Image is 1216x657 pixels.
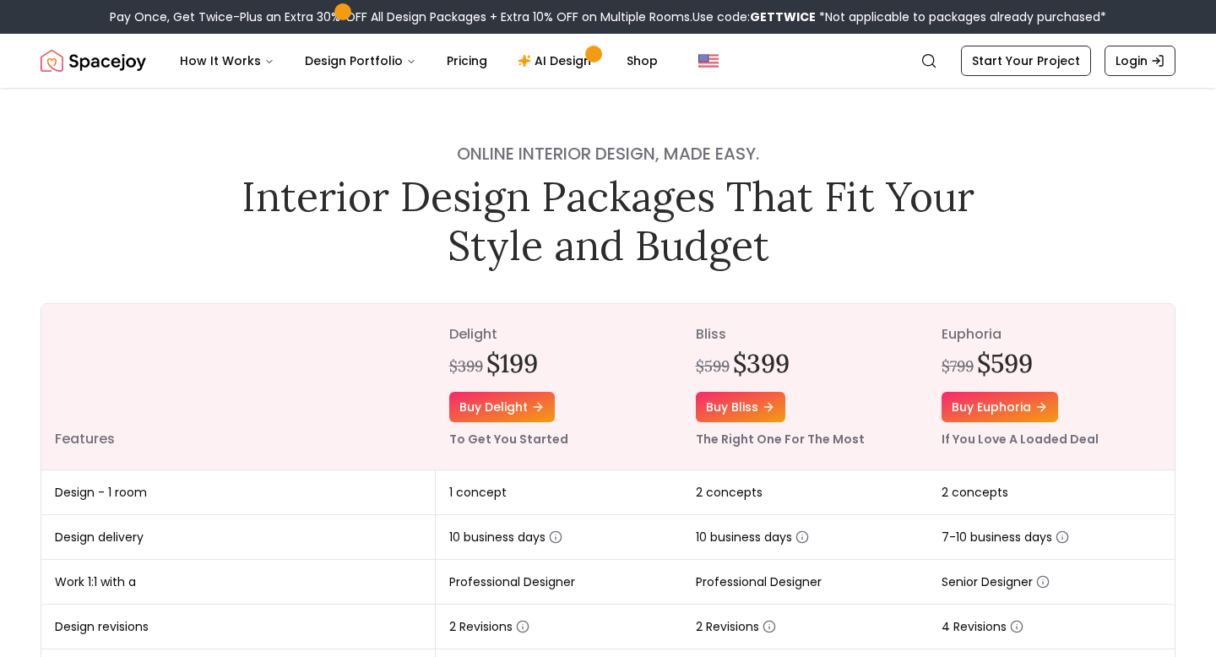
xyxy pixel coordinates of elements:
[449,618,529,635] span: 2 Revisions
[942,529,1069,546] span: 7-10 business days
[41,304,436,470] th: Features
[692,8,816,25] span: Use code:
[230,142,986,166] h4: Online interior design, made easy.
[696,392,785,422] a: Buy bliss
[486,348,538,378] h2: $199
[942,392,1058,422] a: Buy euphoria
[433,44,501,78] a: Pricing
[41,34,1175,88] nav: Global
[698,51,719,71] img: United States
[696,573,822,590] span: Professional Designer
[696,355,730,378] div: $599
[696,431,865,448] small: The Right One For The Most
[166,44,671,78] nav: Main
[41,44,146,78] img: Spacejoy Logo
[942,618,1023,635] span: 4 Revisions
[696,484,763,501] span: 2 concepts
[449,529,562,546] span: 10 business days
[613,44,671,78] a: Shop
[816,8,1106,25] span: *Not applicable to packages already purchased*
[696,324,915,345] p: bliss
[733,348,790,378] h2: $399
[750,8,816,25] b: GETTWICE
[41,605,436,649] td: Design revisions
[449,355,483,378] div: $399
[504,44,610,78] a: AI Design
[110,8,1106,25] div: Pay Once, Get Twice-Plus an Extra 30% OFF All Design Packages + Extra 10% OFF on Multiple Rooms.
[41,470,436,515] td: Design - 1 room
[449,431,568,448] small: To Get You Started
[449,392,555,422] a: Buy delight
[166,44,288,78] button: How It Works
[1105,46,1175,76] a: Login
[942,484,1008,501] span: 2 concepts
[942,431,1099,448] small: If You Love A Loaded Deal
[942,573,1050,590] span: Senior Designer
[41,515,436,560] td: Design delivery
[449,324,669,345] p: delight
[977,348,1033,378] h2: $599
[696,529,809,546] span: 10 business days
[449,484,507,501] span: 1 concept
[449,573,575,590] span: Professional Designer
[696,618,776,635] span: 2 Revisions
[942,324,1161,345] p: euphoria
[942,355,974,378] div: $799
[291,44,430,78] button: Design Portfolio
[41,44,146,78] a: Spacejoy
[41,560,436,605] td: Work 1:1 with a
[961,46,1091,76] a: Start Your Project
[230,172,986,269] h1: Interior Design Packages That Fit Your Style and Budget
